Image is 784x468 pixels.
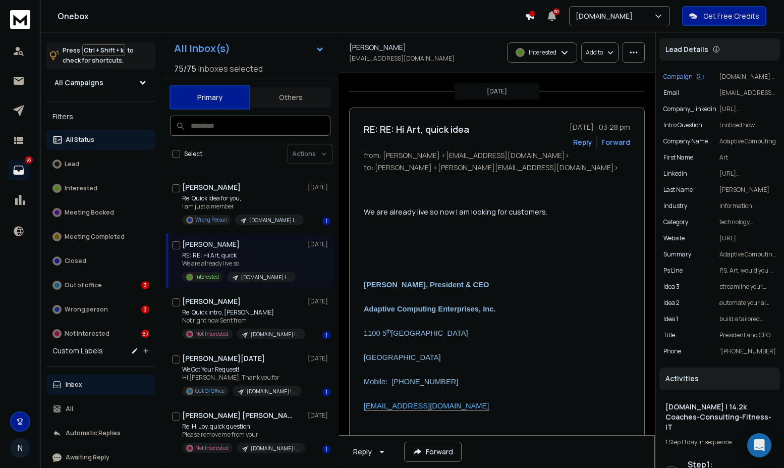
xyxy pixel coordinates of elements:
div: 87 [141,330,149,338]
p: Out Of Office [195,387,225,395]
h1: All Inbox(s) [174,43,230,54]
p: Phone [663,347,681,355]
p: Lead [65,160,79,168]
button: Others [250,86,331,109]
p: Last Name [663,186,693,194]
h1: RE: RE: Hi Art, quick idea [364,122,469,136]
p: information technology & services [719,202,776,210]
p: I noticed how Adaptive Computing focuses on automating HPC task management to optimize resource a... [719,121,776,129]
p: title [663,331,675,339]
h1: All Campaigns [54,78,103,88]
div: Reply [353,447,372,457]
p: Email [663,89,679,97]
p: [DATE] [308,297,330,305]
h1: [PERSON_NAME] [349,42,406,53]
p: [DOMAIN_NAME] | 14.2k Coaches-Consulting-Fitness-IT [249,217,298,224]
span: 1 day in sequence [684,438,732,446]
p: Interested [195,273,219,281]
p: website [663,234,685,242]
p: Campaign [663,73,693,81]
div: Open Intercom Messenger [747,433,771,457]
p: Company Name [663,137,708,145]
p: Adaptive Computing specializes in providing advanced applications and tools for High-Performance ... [719,250,776,258]
button: Awaiting Reply [46,447,155,467]
p: Press to check for shortcuts. [63,45,134,66]
p: [EMAIL_ADDRESS][DOMAIN_NAME] [349,55,455,63]
p: I am just a member [182,202,303,211]
button: Inbox [46,375,155,395]
p: Re: Quick idea for you, [182,194,303,202]
div: 1 [322,331,330,339]
p: Awaiting Reply [66,453,109,461]
button: Out of office3 [46,275,155,295]
p: [DOMAIN_NAME] | 14.2k Coaches-Consulting-Fitness-IT [251,445,299,452]
p: Not Interested [195,444,229,452]
p: We are already live so [182,259,296,268]
button: Get Free Credits [682,6,766,26]
p: Adaptive Computing [719,137,776,145]
h3: Custom Labels [52,346,103,356]
div: | [665,438,774,446]
p: Add to [586,48,603,57]
h3: Inboxes selected [198,63,263,75]
p: from: [PERSON_NAME] <[EMAIL_ADDRESS][DOMAIN_NAME]> [364,150,630,161]
p: to: [PERSON_NAME] <[PERSON_NAME][EMAIL_ADDRESS][DOMAIN_NAME]> [364,163,630,173]
p: Not Interested [65,330,109,338]
p: [URL][DOMAIN_NAME][PERSON_NAME] [719,170,776,178]
p: linkedin [663,170,687,178]
h1: Onebox [58,10,525,22]
h1: [PERSON_NAME] [PERSON_NAME] [182,410,293,421]
p: [DATE] [487,87,507,95]
p: Re: Hi Joy, quick question [182,423,303,431]
p: [DATE] [308,411,330,420]
p: '[PHONE_NUMBER] [719,347,776,355]
div: 1 [322,388,330,396]
h1: [PERSON_NAME] [182,296,241,306]
p: automate your ai and ml service deployment pipelines by embedding predictive scaling algorithms t... [719,299,776,307]
p: Out of office [65,281,102,289]
div: 1 [322,445,330,453]
p: [DATE] [308,240,330,248]
p: Idea 3 [663,283,680,291]
p: [DATE] [308,354,330,362]
a: 93 [9,160,29,180]
h1: [PERSON_NAME][DATE] [182,353,265,363]
button: Lead [46,154,155,174]
p: Re: Quick intro, [PERSON_NAME] [182,308,303,317]
button: Primary [170,85,250,110]
p: Meeting Completed [65,233,125,241]
span: [EMAIL_ADDRESS][DOMAIN_NAME] [364,402,489,410]
button: Wrong person3 [46,299,155,320]
h3: Filters [46,110,155,124]
label: Select [184,150,202,158]
p: Please remove me from your [182,431,303,439]
p: Ps Line [663,267,683,275]
div: Activities [659,368,780,390]
button: All Campaigns [46,73,155,93]
p: streamline your partner ecosystem with ai-driven matchmaking tools that connect your hpc capabili... [719,283,776,291]
p: RE: RE: Hi Art, quick [182,251,296,259]
button: Closed [46,251,155,271]
p: Wrong person [65,305,108,314]
span: Adaptive Computing Enterprises, Inc. [364,305,495,313]
p: Not Interested [195,330,229,338]
img: logo [10,10,30,29]
p: industry [663,202,687,210]
h1: [PERSON_NAME] [182,239,240,249]
button: N [10,438,30,458]
p: We Got Your Request! [182,366,301,374]
button: All [46,399,155,419]
p: [DOMAIN_NAME] | 14.2k Coaches-Consulting-Fitness-IT [247,388,295,395]
p: All Status [66,136,94,144]
p: [EMAIL_ADDRESS][DOMAIN_NAME] [719,89,776,97]
button: All Inbox(s) [166,38,332,59]
div: 1 [322,217,330,225]
span: [GEOGRAPHIC_DATA] [364,353,441,361]
p: Interested [529,48,556,57]
span: We are already live so now I am looking for customers. [364,206,547,217]
p: [DATE] : 03:28 pm [570,122,630,132]
span: 1100 5 [GEOGRAPHIC_DATA] [364,329,468,337]
p: [URL][DOMAIN_NAME] [719,234,776,242]
button: Forward [404,442,462,462]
